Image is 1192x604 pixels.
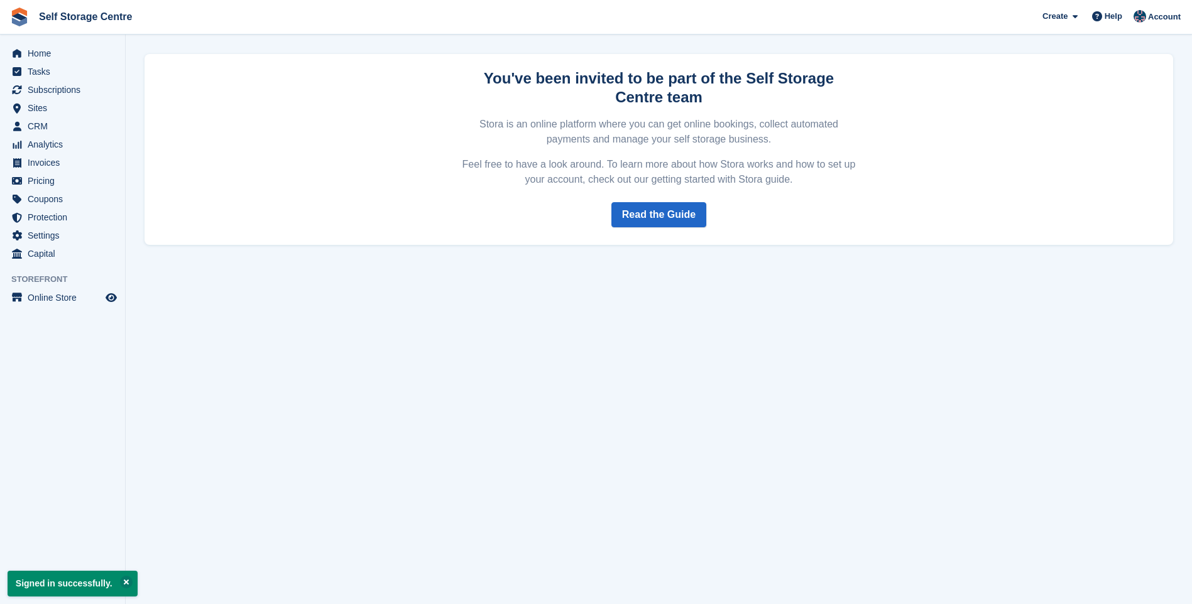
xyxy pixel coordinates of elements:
[28,63,103,80] span: Tasks
[461,157,858,187] p: Feel free to have a look around. To learn more about how Stora works and how to set up your accou...
[461,117,858,147] p: Stora is an online platform where you can get online bookings, collect automated payments and man...
[484,70,834,105] strong: You've been invited to be part of the Self Storage Centre team
[28,81,103,99] span: Subscriptions
[28,154,103,171] span: Invoices
[28,227,103,244] span: Settings
[6,227,119,244] a: menu
[34,6,137,27] a: Self Storage Centre
[28,289,103,306] span: Online Store
[1105,10,1122,23] span: Help
[28,136,103,153] span: Analytics
[6,289,119,306] a: menu
[6,136,119,153] a: menu
[28,172,103,190] span: Pricing
[6,172,119,190] a: menu
[28,190,103,208] span: Coupons
[11,273,125,286] span: Storefront
[6,99,119,117] a: menu
[10,8,29,26] img: stora-icon-8386f47178a22dfd0bd8f6a31ec36ba5ce8667c1dd55bd0f319d3a0aa187defe.svg
[28,99,103,117] span: Sites
[28,245,103,262] span: Capital
[6,117,119,135] a: menu
[6,154,119,171] a: menu
[6,63,119,80] a: menu
[6,208,119,226] a: menu
[611,202,706,227] a: Read the Guide
[6,45,119,62] a: menu
[28,117,103,135] span: CRM
[6,190,119,208] a: menu
[28,208,103,226] span: Protection
[6,81,119,99] a: menu
[1042,10,1068,23] span: Create
[1148,11,1181,23] span: Account
[104,290,119,305] a: Preview store
[28,45,103,62] span: Home
[1134,10,1146,23] img: Clair Cole
[8,571,138,596] p: Signed in successfully.
[6,245,119,262] a: menu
